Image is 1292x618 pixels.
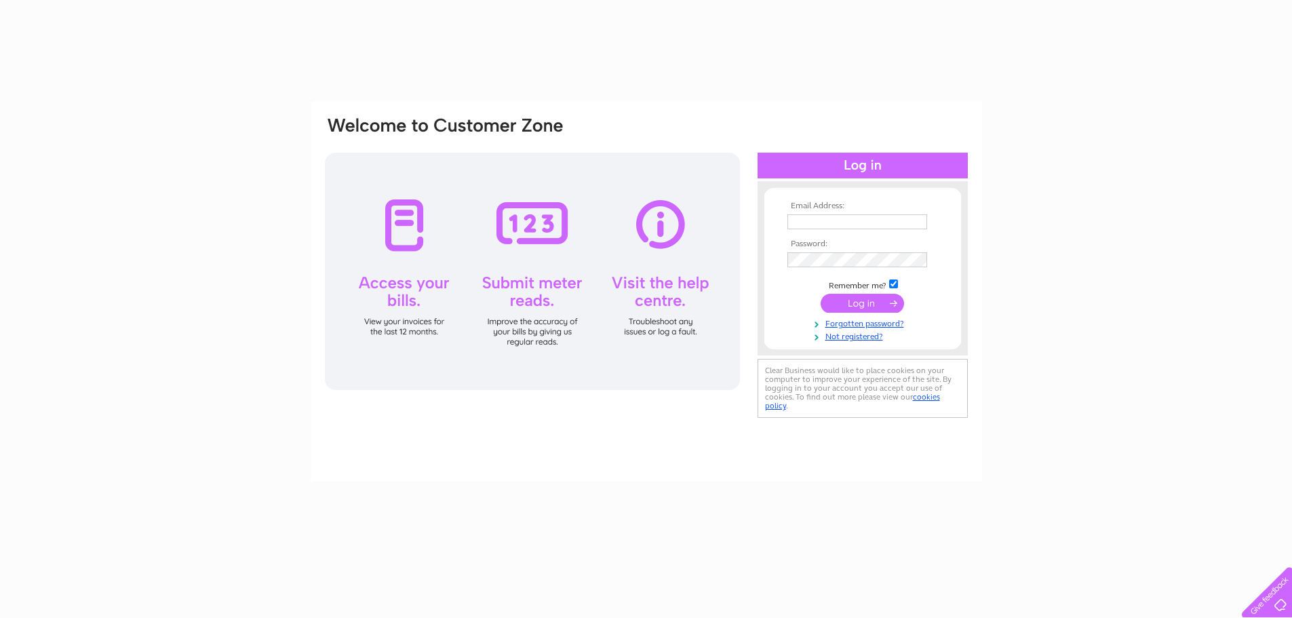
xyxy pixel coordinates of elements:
th: Email Address: [784,201,941,211]
a: Not registered? [787,329,941,342]
input: Submit [821,294,904,313]
a: cookies policy [765,392,940,410]
th: Password: [784,239,941,249]
a: Forgotten password? [787,316,941,329]
div: Clear Business would like to place cookies on your computer to improve your experience of the sit... [758,359,968,418]
td: Remember me? [784,277,941,291]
